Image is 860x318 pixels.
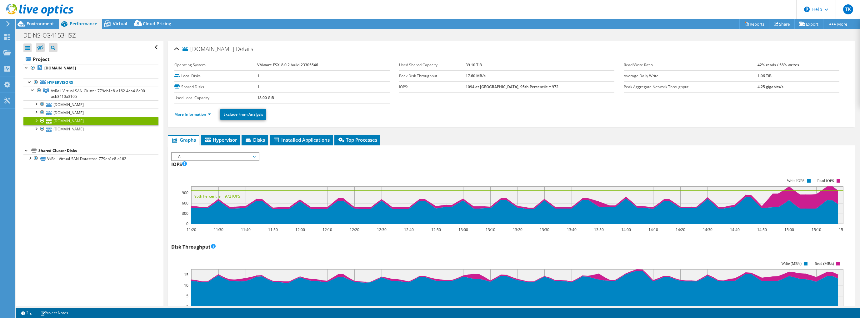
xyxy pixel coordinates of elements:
[466,73,486,78] b: 17.60 MB/s
[175,153,255,160] span: All
[23,125,158,133] a: [DOMAIN_NAME]
[23,109,158,117] a: [DOMAIN_NAME]
[257,84,259,89] b: 1
[23,117,158,125] a: [DOMAIN_NAME]
[399,84,466,90] label: IOPS:
[23,64,158,72] a: [DOMAIN_NAME]
[757,62,799,68] b: 42% reads / 58% writes
[757,227,767,232] text: 14:50
[404,227,413,232] text: 12:40
[27,21,54,27] span: Environment
[399,73,466,79] label: Peak Disk Throughput
[794,19,823,29] a: Export
[257,62,318,68] b: VMware ESXi 8.0.2 build-23305546
[594,227,603,232] text: 13:50
[174,112,211,117] a: More Information
[466,62,482,68] b: 39.10 TiB
[458,227,468,232] text: 13:00
[182,190,188,195] text: 900
[20,32,86,39] h1: DE-NS-CG4153HSZ
[51,88,146,99] span: VxRail-Virtual-SAN-Cluster-779eb1e8-a162-4aa4-8e90-acb3410a3105
[739,19,769,29] a: Reports
[171,137,196,143] span: Graphs
[23,54,158,64] a: Project
[174,84,257,90] label: Shared Disks
[648,227,658,232] text: 14:10
[171,161,187,168] h3: IOPS
[295,227,305,232] text: 12:00
[44,65,76,71] b: [DOMAIN_NAME]
[23,87,158,100] a: VxRail-Virtual-SAN-Cluster-779eb1e8-a162-4aa4-8e90-acb3410a3105
[23,154,158,163] a: VxRail-Virtual-SAN-Datastore-779eb1e8-a162
[182,211,188,216] text: 300
[377,227,386,232] text: 12:30
[273,137,330,143] span: Installed Applications
[539,227,549,232] text: 13:30
[184,283,188,288] text: 10
[23,78,158,87] a: Hypervisors
[757,73,772,78] b: 1.06 TiB
[236,45,253,53] span: Details
[182,200,188,206] text: 600
[349,227,359,232] text: 12:20
[512,227,522,232] text: 13:20
[399,62,466,68] label: Used Shared Capacity
[204,137,237,143] span: Hypervisor
[182,46,234,52] span: [DOMAIN_NAME]
[38,147,158,154] div: Shared Cluster Disks
[36,309,72,317] a: Project Notes
[624,84,757,90] label: Peak Aggregate Network Throughput
[17,309,36,317] a: 2
[567,227,576,232] text: 13:40
[186,227,196,232] text: 11:20
[113,21,127,27] span: Virtual
[184,272,188,277] text: 15
[70,21,97,27] span: Performance
[186,221,188,226] text: 0
[817,179,834,183] text: Read IOPS
[186,293,188,299] text: 5
[466,84,558,89] b: 1094 at [GEOGRAPHIC_DATA], 95th Percentile = 972
[245,137,265,143] span: Disks
[730,227,739,232] text: 14:40
[781,261,802,266] text: Write (MB/s)
[174,73,257,79] label: Local Disks
[174,95,257,101] label: Used Local Capacity
[624,62,757,68] label: Read/Write Ratio
[194,194,240,199] text: 95th Percentile = 972 IOPS
[143,21,171,27] span: Cloud Pricing
[804,7,810,12] svg: \n
[485,227,495,232] text: 13:10
[220,109,266,120] a: Exclude From Analysis
[815,261,834,266] text: Read (MB/s)
[838,227,848,232] text: 15:20
[823,19,852,29] a: More
[257,73,259,78] b: 1
[186,304,188,309] text: 0
[171,243,216,250] h3: Disk Throughput
[811,227,821,232] text: 15:10
[769,19,795,29] a: Share
[322,227,332,232] text: 12:10
[268,227,277,232] text: 11:50
[431,227,441,232] text: 12:50
[757,84,783,89] b: 4.25 gigabits/s
[621,227,631,232] text: 14:00
[784,227,794,232] text: 15:00
[624,73,757,79] label: Average Daily Write
[675,227,685,232] text: 14:20
[241,227,250,232] text: 11:40
[174,62,257,68] label: Operating System
[337,137,377,143] span: Top Processes
[213,227,223,232] text: 11:30
[787,179,804,183] text: Write IOPS
[23,100,158,109] a: [DOMAIN_NAME]
[843,4,853,14] span: TK
[257,95,274,100] b: 18.00 GiB
[702,227,712,232] text: 14:30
